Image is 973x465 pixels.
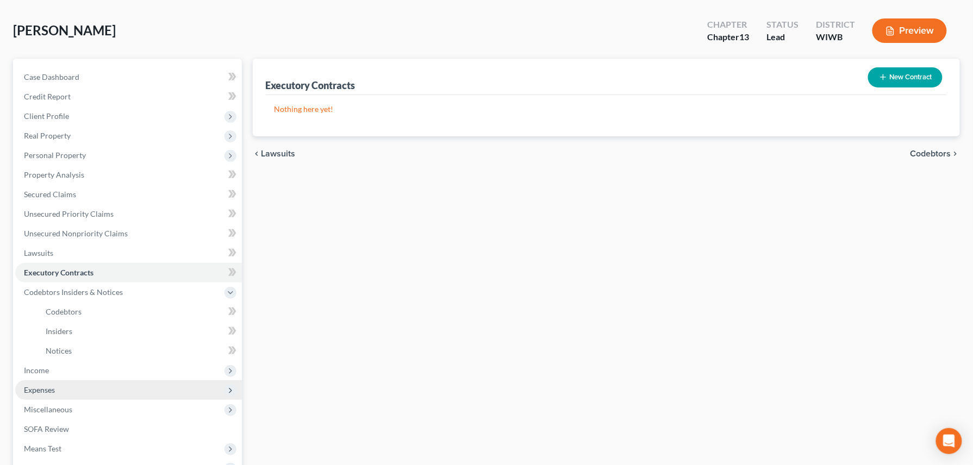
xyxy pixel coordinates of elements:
[24,424,69,433] span: SOFA Review
[24,229,128,238] span: Unsecured Nonpriority Claims
[910,149,951,158] span: Codebtors
[868,67,943,87] button: New Contract
[24,92,71,101] span: Credit Report
[15,224,242,243] a: Unsecured Nonpriority Claims
[15,67,242,87] a: Case Dashboard
[15,204,242,224] a: Unsecured Priority Claims
[936,428,962,454] div: Open Intercom Messenger
[15,419,242,439] a: SOFA Review
[766,18,799,31] div: Status
[24,131,71,140] span: Real Property
[766,31,799,43] div: Lead
[253,149,296,158] button: chevron_left Lawsuits
[15,87,242,106] a: Credit Report
[24,268,93,277] span: Executory Contracts
[253,149,261,158] i: chevron_left
[872,18,947,43] button: Preview
[910,149,960,158] button: Codebtors chevron_right
[24,111,69,121] span: Client Profile
[15,185,242,204] a: Secured Claims
[24,170,84,179] span: Property Analysis
[15,165,242,185] a: Property Analysis
[24,385,55,394] span: Expenses
[24,366,49,375] span: Income
[816,31,855,43] div: WIWB
[24,190,76,199] span: Secured Claims
[266,79,355,92] div: Executory Contracts
[37,341,242,361] a: Notices
[707,31,749,43] div: Chapter
[816,18,855,31] div: District
[15,263,242,282] a: Executory Contracts
[46,346,72,355] span: Notices
[951,149,960,158] i: chevron_right
[707,18,749,31] div: Chapter
[24,248,53,257] span: Lawsuits
[261,149,296,158] span: Lawsuits
[24,72,79,81] span: Case Dashboard
[13,22,116,38] span: [PERSON_NAME]
[24,150,86,160] span: Personal Property
[24,209,114,218] span: Unsecured Priority Claims
[37,302,242,322] a: Codebtors
[15,243,242,263] a: Lawsuits
[46,326,72,336] span: Insiders
[46,307,82,316] span: Codebtors
[37,322,242,341] a: Insiders
[275,104,939,115] p: Nothing here yet!
[739,32,749,42] span: 13
[24,287,123,297] span: Codebtors Insiders & Notices
[24,405,72,414] span: Miscellaneous
[24,444,61,453] span: Means Test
